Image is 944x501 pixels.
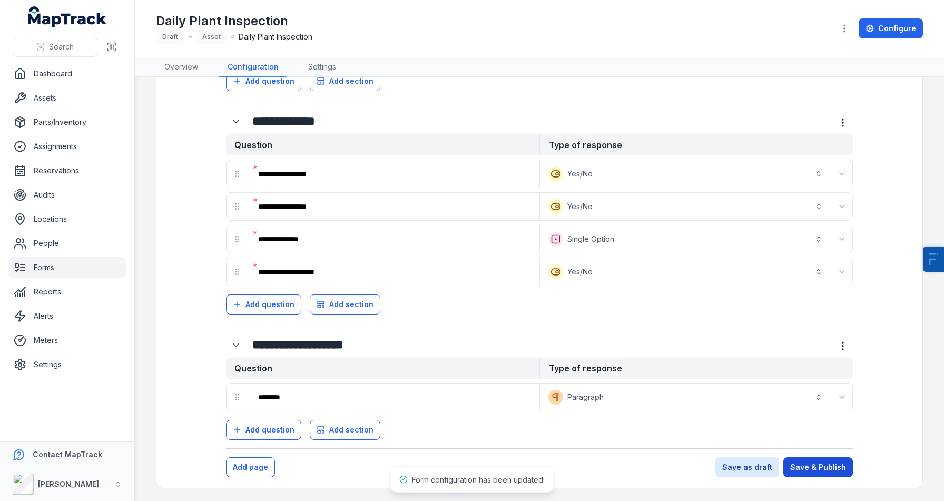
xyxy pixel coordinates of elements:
button: Expand [833,165,850,182]
button: Add question [226,71,301,91]
div: :r9q:-form-item-label [250,195,537,218]
span: Search [49,42,74,52]
a: Configure [859,18,923,38]
span: Add section [329,425,373,435]
button: Search [13,37,97,57]
div: Draft [156,30,184,44]
a: Forms [8,257,126,278]
div: drag [227,163,248,184]
a: Settings [8,354,126,375]
a: Overview [156,57,206,77]
button: more-detail [833,113,853,133]
a: Meters [8,330,126,351]
button: Expand [833,263,850,280]
a: Reports [8,281,126,302]
strong: Question [226,134,539,155]
span: Add section [329,76,373,86]
a: Dashboard [8,63,126,84]
a: Reservations [8,160,126,181]
div: :rak:-form-item-label [250,386,537,409]
button: Expand [833,231,850,248]
svg: drag [233,393,241,401]
a: Settings [300,57,345,77]
button: more-detail [833,336,853,356]
button: Add question [226,420,301,440]
button: Add question [226,294,301,315]
button: Single Option [542,228,829,251]
button: Yes/No [542,260,829,283]
button: Add section [310,420,380,440]
button: Paragraph [542,386,829,409]
button: Add page [226,457,275,477]
button: Expand [833,198,850,215]
button: Yes/No [542,195,829,218]
div: :r9k:-form-item-label [250,162,537,185]
button: Save as draft [715,457,779,477]
button: Add section [310,294,380,315]
a: Configuration [219,57,287,77]
span: Add question [245,425,294,435]
div: Asset [196,30,227,44]
a: Audits [8,184,126,205]
strong: Question [226,358,539,379]
svg: drag [233,170,241,178]
div: drag [227,261,248,282]
span: Add section [329,299,373,310]
span: Add question [245,76,294,86]
div: :ra0:-form-item-label [250,228,537,251]
div: :ra6:-form-item-label [250,260,537,283]
h1: Daily Plant Inspection [156,13,312,30]
strong: [PERSON_NAME] Electrical [38,479,136,488]
a: Alerts [8,306,126,327]
div: drag [227,196,248,217]
button: Add section [310,71,380,91]
button: Yes/No [542,162,829,185]
a: Parts/Inventory [8,112,126,133]
button: Expand [226,335,246,355]
svg: drag [233,235,241,243]
div: :rac:-form-item-label [226,335,248,355]
a: People [8,233,126,254]
strong: Contact MapTrack [33,450,102,459]
div: drag [227,387,248,408]
a: MapTrack [28,6,107,27]
a: Assets [8,87,126,109]
button: Expand [833,389,850,406]
svg: drag [233,202,241,211]
span: Form configuration has been updated! [412,475,545,484]
a: Locations [8,209,126,230]
span: Add question [245,299,294,310]
svg: drag [233,268,241,276]
button: Save & Publish [783,457,853,477]
span: Daily Plant Inspection [239,32,312,42]
div: :r9c:-form-item-label [226,112,248,132]
a: Assignments [8,136,126,157]
strong: Type of response [539,134,853,155]
button: Expand [226,112,246,132]
strong: Type of response [539,358,853,379]
div: drag [227,229,248,250]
